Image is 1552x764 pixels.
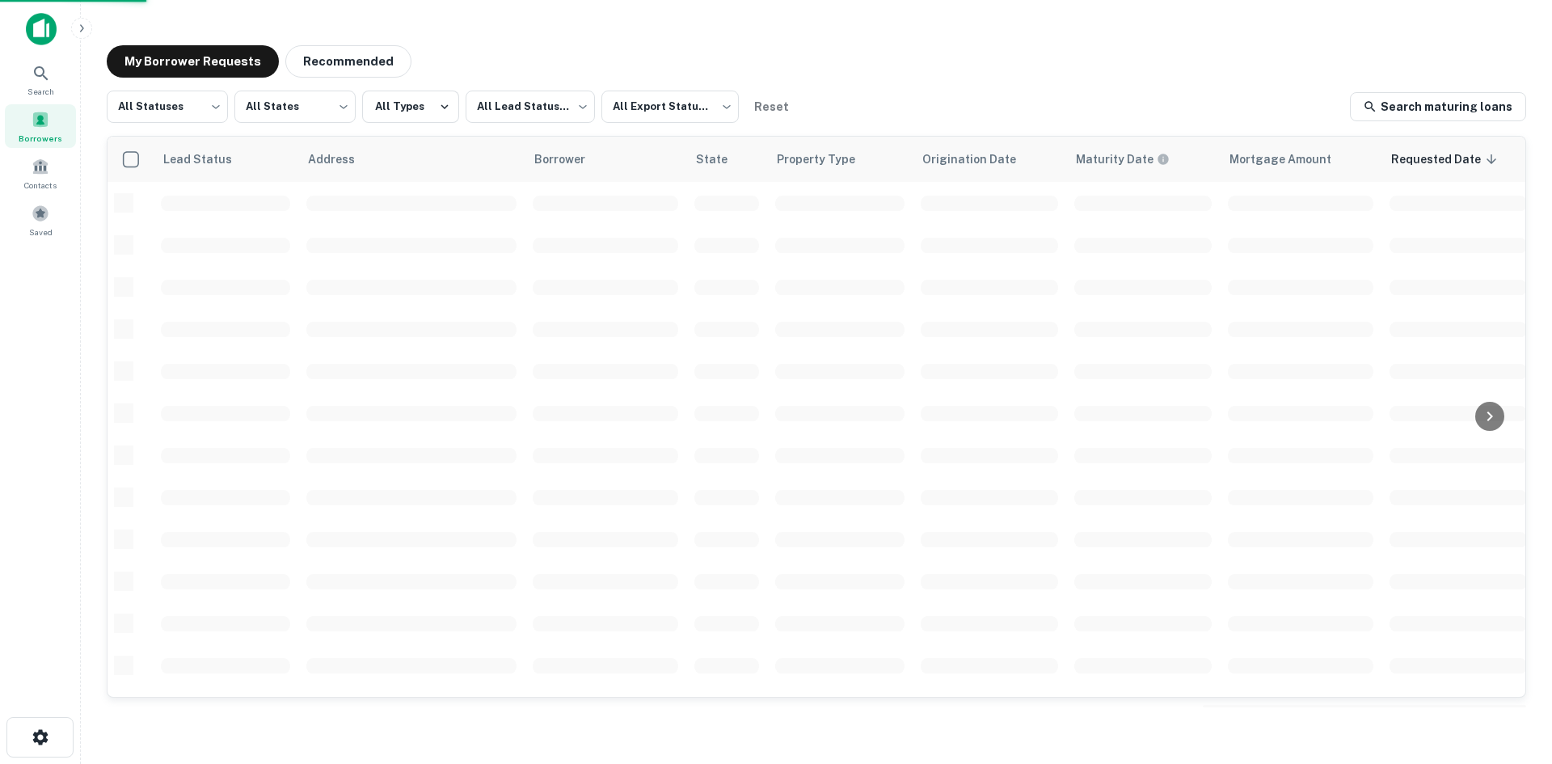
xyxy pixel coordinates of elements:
div: All Statuses [107,86,228,128]
div: All Export Statuses [601,86,739,128]
span: Borrowers [19,132,62,145]
span: Contacts [24,179,57,192]
a: Borrowers [5,104,76,148]
span: Search [27,85,54,98]
span: Maturity dates displayed may be estimated. Please contact the lender for the most accurate maturi... [1076,150,1191,168]
a: Saved [5,198,76,242]
a: Contacts [5,151,76,195]
th: Property Type [767,137,913,182]
div: All States [234,86,356,128]
th: Borrower [525,137,686,182]
img: capitalize-icon.png [26,13,57,45]
iframe: Chat Widget [1471,635,1552,712]
div: Maturity dates displayed may be estimated. Please contact the lender for the most accurate maturi... [1076,150,1170,168]
button: All Types [362,91,459,123]
th: Address [298,137,525,182]
th: Requested Date [1381,137,1535,182]
a: Search maturing loans [1350,92,1526,121]
button: My Borrower Requests [107,45,279,78]
span: Borrower [534,150,606,169]
th: Mortgage Amount [1220,137,1381,182]
span: State [696,150,749,169]
button: Recommended [285,45,411,78]
a: Search [5,57,76,101]
th: State [686,137,767,182]
span: Requested Date [1391,150,1502,169]
span: Property Type [777,150,876,169]
span: Saved [29,226,53,238]
button: Reset [745,91,797,123]
h6: Maturity Date [1076,150,1153,168]
th: Maturity dates displayed may be estimated. Please contact the lender for the most accurate maturi... [1066,137,1220,182]
th: Origination Date [913,137,1066,182]
span: Mortgage Amount [1229,150,1352,169]
span: Address [308,150,376,169]
span: Origination Date [922,150,1037,169]
div: All Lead Statuses [466,86,595,128]
th: Lead Status [153,137,298,182]
span: Lead Status [162,150,253,169]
